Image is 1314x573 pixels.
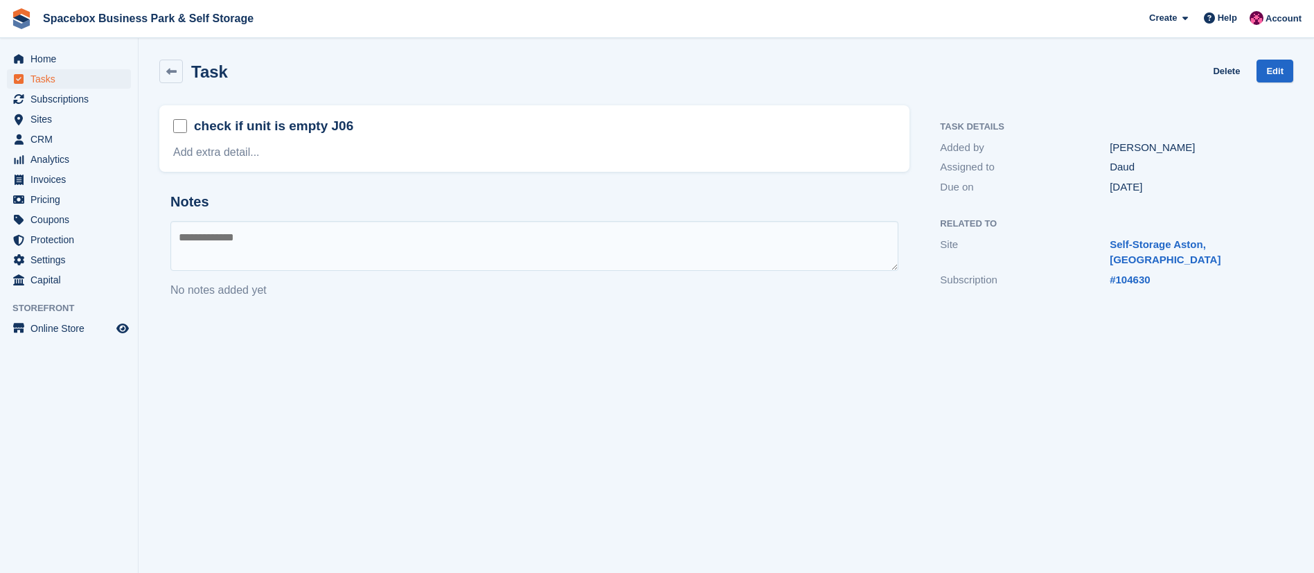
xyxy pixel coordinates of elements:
[940,272,1110,288] div: Subscription
[940,159,1110,175] div: Assigned to
[1110,179,1279,195] div: [DATE]
[7,89,131,109] a: menu
[170,194,898,210] h2: Notes
[30,170,114,189] span: Invoices
[191,62,228,81] h2: Task
[7,230,131,249] a: menu
[7,190,131,209] a: menu
[7,49,131,69] a: menu
[30,130,114,149] span: CRM
[1110,238,1220,266] a: Self-Storage Aston, [GEOGRAPHIC_DATA]
[11,8,32,29] img: stora-icon-8386f47178a22dfd0bd8f6a31ec36ba5ce8667c1dd55bd0f319d3a0aa187defe.svg
[940,219,1279,229] h2: Related to
[30,250,114,270] span: Settings
[30,69,114,89] span: Tasks
[1218,11,1237,25] span: Help
[1266,12,1302,26] span: Account
[7,69,131,89] a: menu
[1213,60,1240,82] a: Delete
[940,179,1110,195] div: Due on
[30,270,114,290] span: Capital
[7,150,131,169] a: menu
[170,284,267,296] span: No notes added yet
[30,89,114,109] span: Subscriptions
[30,190,114,209] span: Pricing
[37,7,259,30] a: Spacebox Business Park & Self Storage
[1257,60,1293,82] a: Edit
[114,320,131,337] a: Preview store
[30,150,114,169] span: Analytics
[940,122,1279,132] h2: Task Details
[194,117,353,135] h2: check if unit is empty J06
[7,319,131,338] a: menu
[7,170,131,189] a: menu
[1110,140,1279,156] div: [PERSON_NAME]
[30,210,114,229] span: Coupons
[12,301,138,315] span: Storefront
[7,130,131,149] a: menu
[7,210,131,229] a: menu
[1149,11,1177,25] span: Create
[173,146,260,158] a: Add extra detail...
[7,109,131,129] a: menu
[30,109,114,129] span: Sites
[7,250,131,270] a: menu
[940,237,1110,268] div: Site
[1110,159,1279,175] div: Daud
[30,319,114,338] span: Online Store
[30,49,114,69] span: Home
[940,140,1110,156] div: Added by
[30,230,114,249] span: Protection
[7,270,131,290] a: menu
[1250,11,1263,25] img: Avishka Chauhan
[1110,274,1150,285] a: #104630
